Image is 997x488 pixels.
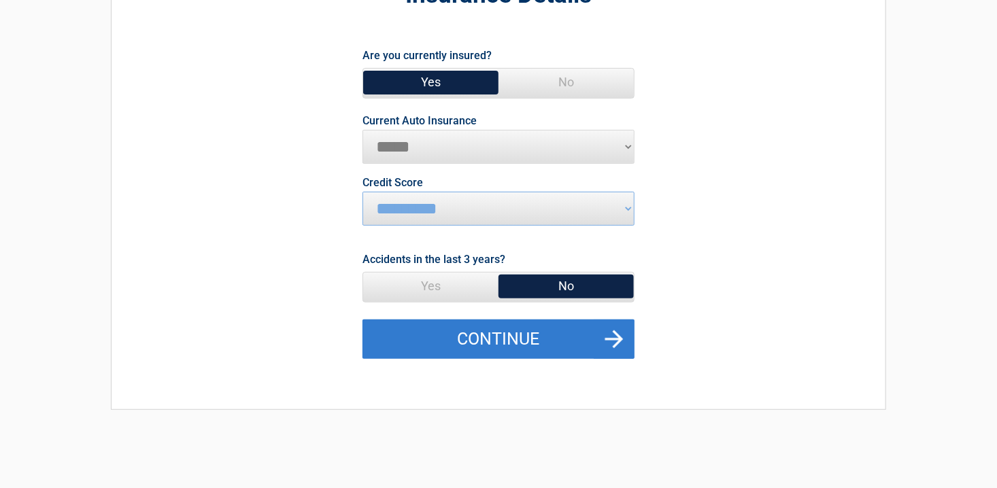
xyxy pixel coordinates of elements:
[498,69,634,96] span: No
[362,319,635,359] button: Continue
[362,177,423,188] label: Credit Score
[362,250,505,268] label: Accidents in the last 3 years?
[362,116,477,126] label: Current Auto Insurance
[363,69,498,96] span: Yes
[363,273,498,300] span: Yes
[498,273,634,300] span: No
[362,46,492,65] label: Are you currently insured?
